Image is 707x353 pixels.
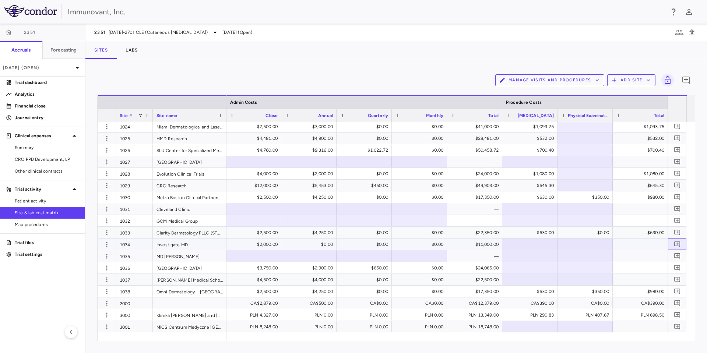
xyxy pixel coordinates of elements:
div: $12,000.00 [233,180,278,191]
button: Add comment [672,275,682,285]
div: $0.00 [398,262,443,274]
button: Add comment [672,322,682,332]
svg: Add comment [674,253,681,260]
div: Omni Dermatology – [GEOGRAPHIC_DATA] [153,286,226,297]
div: $1,080.00 [509,168,554,180]
div: $0.00 [343,191,388,203]
div: PLN 290.83 [509,309,554,321]
div: 3001 [116,321,153,332]
svg: Add comment [674,241,681,248]
div: $0.00 [288,239,333,250]
p: Trial activity [15,186,70,193]
button: Add comment [672,145,682,155]
span: Total [654,113,664,118]
div: $630.00 [509,286,554,297]
div: $645.30 [619,180,664,191]
div: $2,000.00 [288,168,333,180]
img: logo-full-SnFGN8VE.png [4,5,57,17]
div: $2,500.00 [233,286,278,297]
div: 1029 [116,180,153,191]
span: [DATE] (Open) [222,29,252,36]
div: SLU Center for Specialized Medicine [153,144,226,156]
div: $2,000.00 [233,239,278,250]
div: Klinika [PERSON_NAME] and [PERSON_NAME] Spółka z o.o [153,309,226,321]
div: Immunovant, Inc. [68,6,664,17]
div: $1,080.00 [619,168,664,180]
div: $49,903.00 [454,180,499,191]
div: $5,453.00 [288,180,333,191]
span: You do not have permission to lock or unlock grids [658,74,674,87]
div: 1024 [116,121,153,132]
div: 1038 [116,286,153,297]
div: PLN 698.50 [619,309,664,321]
button: Manage Visits and Procedures [495,74,604,86]
div: $0.00 [398,144,443,156]
svg: Add comment [674,311,681,318]
div: CA$0.00 [343,297,388,309]
span: Map procedures [15,221,79,228]
div: 1032 [116,215,153,226]
button: Add comment [672,169,682,179]
div: $50,458.72 [454,144,499,156]
div: $4,481.00 [233,133,278,144]
div: $28,481.00 [454,133,499,144]
button: Add comment [672,239,682,249]
div: $3,000.00 [288,121,333,133]
span: Monthly [426,113,443,118]
div: $0.00 [398,227,443,239]
button: Add comment [672,251,682,261]
div: 1037 [116,274,153,285]
svg: Add comment [682,76,690,85]
div: $17,350.00 [454,191,499,203]
span: Site & lab cost matrix [15,209,79,216]
h6: Accruals [11,47,31,53]
button: Add comment [672,157,682,167]
div: [GEOGRAPHIC_DATA] [153,156,226,167]
div: PLN 4,327.00 [233,309,278,321]
div: Evolution Clinical Trials [153,168,226,179]
button: Add comment [672,204,682,214]
p: Trial files [15,239,79,246]
div: $22,350.00 [454,227,499,239]
div: $0.00 [343,168,388,180]
div: $0.00 [398,274,443,286]
span: Site name [156,113,177,118]
svg: Add comment [674,147,681,153]
div: PLN 8,248.00 [233,321,278,333]
button: Add comment [672,298,682,308]
span: Procedure Costs [506,100,542,105]
div: CA$500.00 [288,297,333,309]
p: Trial dashboard [15,79,79,86]
div: MICS Centrum Medyczne [GEOGRAPHIC_DATA] [153,321,226,332]
div: $4,250.00 [288,191,333,203]
div: $0.00 [398,180,443,191]
span: Total [488,113,499,118]
div: 1033 [116,227,153,238]
div: $4,000.00 [233,168,278,180]
button: Add comment [680,74,692,87]
div: $0.00 [398,191,443,203]
div: $350.00 [564,286,609,297]
svg: Add comment [674,205,681,212]
div: Metro Boston Clinical Partners [153,191,226,203]
div: $1,022.72 [343,144,388,156]
div: $0.00 [398,286,443,297]
div: Investigate MD [153,239,226,250]
button: Add Site [607,74,655,86]
span: Patient activity [15,198,79,204]
div: $4,250.00 [288,227,333,239]
svg: Add comment [674,135,681,142]
div: — [454,203,499,215]
span: Summary [15,144,79,151]
div: PLN 0.00 [343,321,388,333]
button: Add comment [672,216,682,226]
span: Close [265,113,278,118]
div: — [454,156,499,168]
div: $650.00 [343,262,388,274]
div: $0.00 [343,239,388,250]
div: PLN 0.00 [288,309,333,321]
div: CA$0.00 [398,297,443,309]
svg: Add comment [674,182,681,189]
span: 2351 [24,29,35,35]
div: — [454,250,499,262]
